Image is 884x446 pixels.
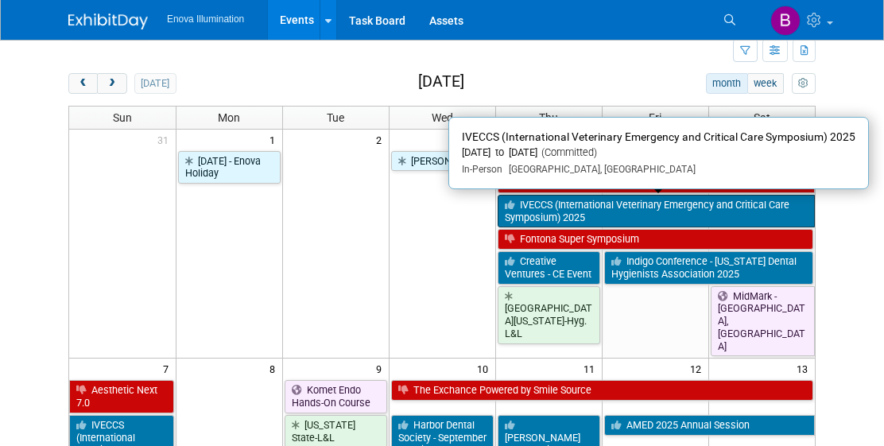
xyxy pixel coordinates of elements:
[498,195,816,227] a: IVECCS (International Veterinary Emergency and Critical Care Symposium) 2025
[604,415,816,436] a: AMED 2025 Annual Session
[537,146,597,158] span: (Committed)
[649,111,661,124] span: Fri
[68,73,98,94] button: prev
[134,73,176,94] button: [DATE]
[432,111,453,124] span: Wed
[268,130,282,149] span: 1
[688,359,708,378] span: 12
[178,151,281,184] a: [DATE] - Enova Holiday
[795,359,815,378] span: 13
[167,14,244,25] span: Enova Illumination
[475,359,495,378] span: 10
[798,79,808,89] i: Personalize Calendar
[218,111,240,124] span: Mon
[792,73,816,94] button: myCustomButton
[711,286,816,357] a: MidMark - [GEOGRAPHIC_DATA], [GEOGRAPHIC_DATA]
[268,359,282,378] span: 8
[747,73,784,94] button: week
[462,164,502,175] span: In-Person
[582,359,602,378] span: 11
[706,73,748,94] button: month
[462,130,855,143] span: IVECCS (International Veterinary Emergency and Critical Care Symposium) 2025
[502,164,696,175] span: [GEOGRAPHIC_DATA], [GEOGRAPHIC_DATA]
[374,359,389,378] span: 9
[69,380,174,413] a: Aesthetic Next 7.0
[113,111,132,124] span: Sun
[418,73,464,91] h2: [DATE]
[156,130,176,149] span: 31
[391,380,814,401] a: The Exchance Powered by Smile Source
[604,251,814,284] a: Indigo Conference - [US_STATE] Dental Hygienists Association 2025
[97,73,126,94] button: next
[391,151,814,172] a: [PERSON_NAME] OOO Euro event
[498,286,600,344] a: [GEOGRAPHIC_DATA][US_STATE]-Hyg. L&L
[462,146,855,160] div: [DATE] to [DATE]
[754,111,770,124] span: Sat
[539,111,558,124] span: Thu
[498,229,814,250] a: Fontona Super Symposium
[327,111,344,124] span: Tue
[770,6,801,36] img: Bailey Green
[161,359,176,378] span: 7
[68,14,148,29] img: ExhibitDay
[285,380,387,413] a: Komet Endo Hands-On Course
[374,130,389,149] span: 2
[498,251,600,284] a: Creative Ventures - CE Event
